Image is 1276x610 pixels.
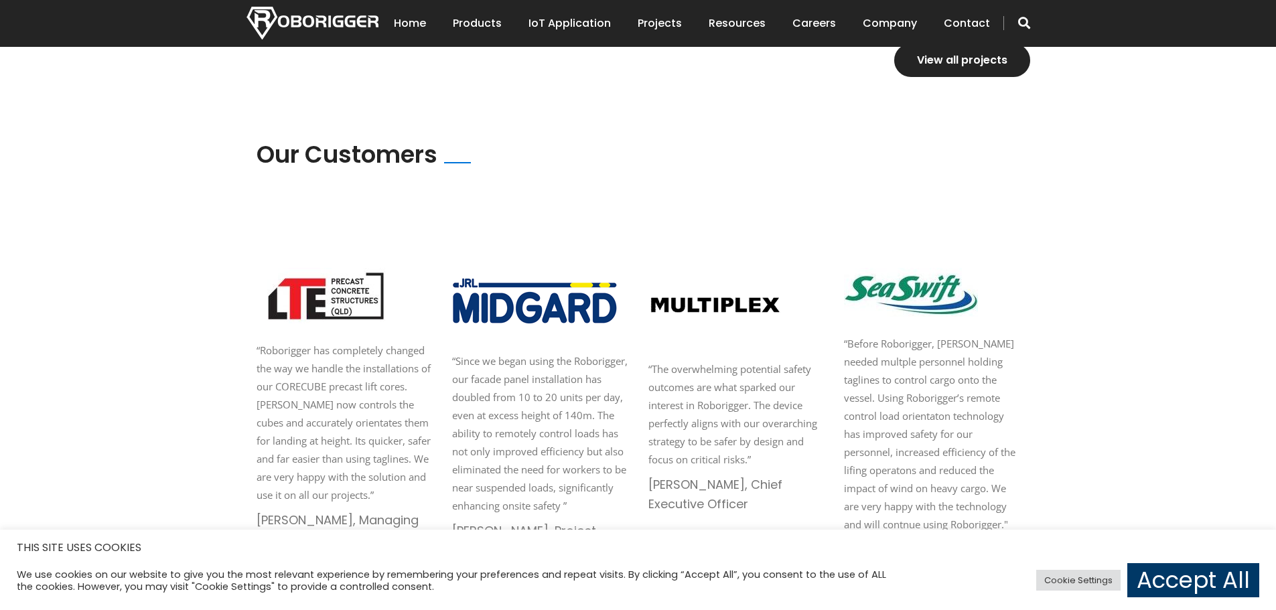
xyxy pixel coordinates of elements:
h4: [PERSON_NAME], Managing Director - LTE Structures [257,511,433,550]
img: Seaswift [844,268,978,317]
a: View all projects [894,44,1030,77]
a: IoT Application [528,3,611,44]
p: “Roborigger has completely changed the way we handle the installations of our CORECUBE precast li... [257,341,433,504]
a: Accept All [1127,563,1259,597]
a: Careers [792,3,836,44]
h4: [PERSON_NAME], Project Manager [GEOGRAPHIC_DATA], [GEOGRAPHIC_DATA] [452,522,628,599]
img: Multiplex [648,268,782,342]
p: “Since we began using the Roborigger, our facade panel installation has doubled from 10 to 20 uni... [452,352,628,515]
img: LTE-e1746427302835.jpeg [257,268,391,323]
p: “The overwhelming potential safety outcomes are what sparked our interest in Roborigger. The devi... [648,360,825,469]
h5: THIS SITE USES COOKIES [17,539,1259,556]
a: Home [394,3,426,44]
a: Cookie Settings [1036,570,1121,591]
p: “Before Roborigger, [PERSON_NAME] needed multple personnel holding taglines to control cargo onto... [844,335,1020,534]
h2: Our Customers [257,141,437,169]
a: Contact [944,3,990,44]
h4: [PERSON_NAME], Chief Executive Officer [648,475,825,514]
img: Nortech [246,7,378,40]
a: Products [453,3,502,44]
a: Resources [709,3,766,44]
div: We use cookies on our website to give you the most relevant experience by remembering your prefer... [17,568,887,593]
img: Midguard [452,268,620,334]
a: Company [863,3,917,44]
a: Projects [638,3,682,44]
